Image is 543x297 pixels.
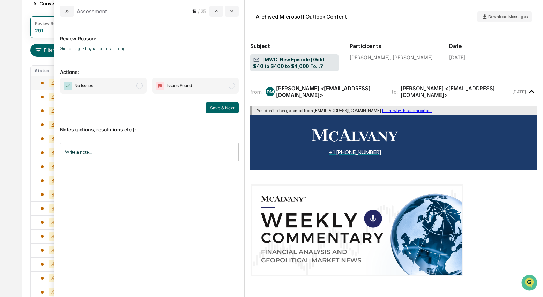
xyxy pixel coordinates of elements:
[31,66,68,76] th: Status
[266,87,275,96] div: DM
[24,53,114,60] div: Start new chat
[69,118,84,123] span: Pylon
[276,85,383,98] div: [PERSON_NAME] <[EMAIL_ADDRESS][DOMAIN_NAME]>
[449,54,465,60] div: [DATE]
[14,101,44,108] span: Data Lookup
[449,43,537,49] h2: Date
[119,55,127,64] button: Start new chat
[14,88,45,95] span: Preclearance
[401,85,511,98] div: [PERSON_NAME] <[EMAIL_ADDRESS][DOMAIN_NAME]>
[4,98,47,111] a: 🔎Data Lookup
[49,118,84,123] a: Powered byPylon
[250,89,263,95] span: from:
[48,85,89,98] a: 🗄️Attestations
[7,53,20,66] img: 1746055101610-c473b297-6a78-478c-a979-82029cc54cd1
[58,88,87,95] span: Attestations
[350,43,438,49] h2: Participants
[24,60,88,66] div: We're available if you need us!
[192,8,196,14] span: 19
[60,61,239,75] p: Actions:
[488,14,528,19] span: Download Messages
[198,8,208,14] span: / 25
[350,54,438,60] div: [PERSON_NAME], [PERSON_NAME]
[60,118,239,132] p: Notes (actions, resolutions etc.):
[74,82,93,89] span: No Issues
[166,82,192,89] span: Issues Found
[35,28,43,33] div: 291
[521,274,540,293] iframe: Open customer support
[253,56,336,70] span: [MWC: New Episode] Gold: $40 to $400 to $4,000 To…?
[250,43,339,49] h2: Subject
[7,15,127,26] p: How can we help?
[156,82,164,90] img: Flag
[64,82,72,90] img: Checkmark
[7,102,13,107] div: 🔎
[51,89,56,94] div: 🗄️
[257,108,532,113] div: You don't often get email from [EMAIL_ADDRESS][DOMAIN_NAME].
[4,85,48,98] a: 🖐️Preclearance
[7,89,13,94] div: 🖐️
[60,46,239,51] p: Group flagged by random sampling.
[256,14,347,20] div: Archived Microsoft Outlook Content
[30,44,61,57] button: Filters
[35,21,68,26] div: Review Required
[392,89,398,95] span: to:
[382,108,432,113] a: Learn why this is important
[477,11,532,22] button: Download Messages
[60,27,239,41] p: Review Reason:
[512,89,526,94] time: Wednesday, October 8, 2025 at 9:06:20 AM
[206,102,239,113] button: Save & Next
[77,8,107,15] div: Assessment
[329,149,381,155] a: +1 [PHONE_NUMBER]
